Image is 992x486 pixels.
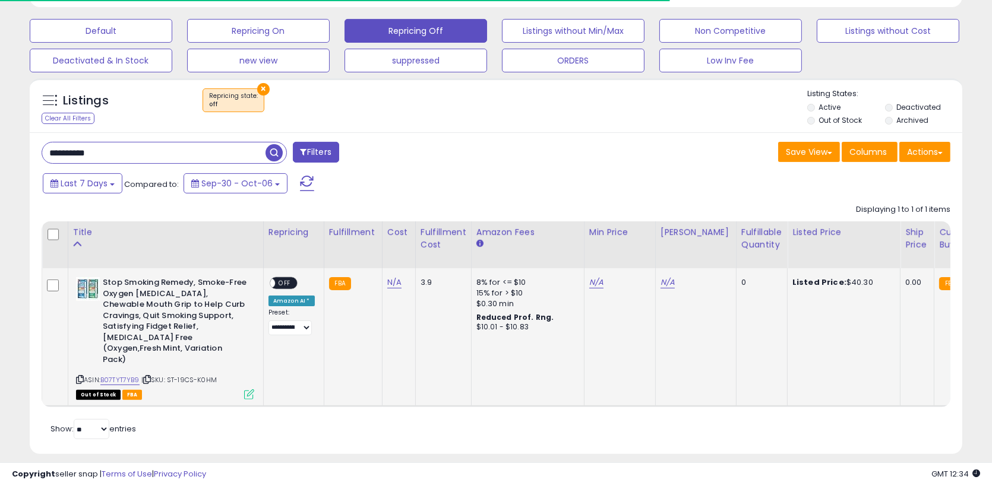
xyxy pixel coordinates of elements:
div: Displaying 1 to 1 of 1 items [856,204,950,215]
span: | SKU: ST-19CS-K0HM [141,375,217,385]
p: Listing States: [807,88,962,100]
strong: Copyright [12,468,55,479]
div: Fulfillable Quantity [741,226,782,251]
button: ORDERS [502,49,645,72]
div: Ship Price [905,226,929,251]
div: 3.9 [421,277,462,288]
img: 51h-duCUM3L._SL40_.jpg [76,277,100,301]
div: 15% for > $10 [476,288,575,298]
a: Privacy Policy [154,468,206,479]
div: Amazon Fees [476,226,579,239]
label: Out of Stock [819,115,862,125]
span: OFF [275,278,294,288]
div: Listed Price [792,226,895,239]
a: N/A [661,277,675,288]
label: Deactivated [896,102,941,112]
div: Min Price [589,226,650,239]
button: Actions [899,142,950,162]
div: Title [73,226,258,239]
button: Non Competitive [659,19,802,43]
div: 8% for <= $10 [476,277,575,288]
div: 0 [741,277,778,288]
div: seller snap | | [12,469,206,480]
label: Active [819,102,841,112]
a: N/A [387,277,402,288]
button: Low Inv Fee [659,49,802,72]
a: Terms of Use [102,468,152,479]
button: Save View [778,142,840,162]
button: Repricing Off [345,19,487,43]
div: $40.30 [792,277,891,288]
button: Filters [293,142,339,163]
span: Show: entries [50,423,136,434]
button: Repricing On [187,19,330,43]
button: × [257,83,270,96]
div: Amazon AI * [268,296,315,306]
span: Repricing state : [209,91,258,109]
h5: Listings [63,93,109,109]
span: Last 7 Days [61,177,108,189]
b: Stop Smoking Remedy, Smoke-Free Oxygen [MEDICAL_DATA], Chewable Mouth Grip to Help Curb Cravings,... [103,277,247,369]
span: FBA [122,390,143,400]
div: $10.01 - $10.83 [476,322,575,332]
b: Listed Price: [792,277,846,288]
button: Last 7 Days [43,173,122,193]
button: new view [187,49,330,72]
button: Sep-30 - Oct-06 [184,173,288,193]
button: Default [30,19,172,43]
div: Preset: [268,309,315,335]
div: Clear All Filters [42,113,94,124]
small: FBA [939,277,961,290]
a: N/A [589,277,604,288]
div: Repricing [268,226,319,239]
div: $0.30 min [476,298,575,309]
b: Reduced Prof. Rng. [476,312,554,322]
button: Deactivated & In Stock [30,49,172,72]
button: Listings without Cost [817,19,959,43]
span: Compared to: [124,179,179,190]
button: Listings without Min/Max [502,19,645,43]
small: Amazon Fees. [476,239,484,249]
div: 0.00 [905,277,925,288]
button: suppressed [345,49,487,72]
span: Columns [849,146,887,158]
button: Columns [842,142,898,162]
label: Archived [896,115,928,125]
div: Fulfillment [329,226,377,239]
div: off [209,100,258,109]
div: Fulfillment Cost [421,226,466,251]
small: FBA [329,277,351,290]
a: B07TYT7YB9 [100,375,140,385]
div: [PERSON_NAME] [661,226,731,239]
span: All listings that are currently out of stock and unavailable for purchase on Amazon [76,390,121,400]
span: Sep-30 - Oct-06 [201,177,273,189]
div: ASIN: [76,277,254,398]
div: Cost [387,226,410,239]
span: 2025-10-14 12:34 GMT [931,468,980,479]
